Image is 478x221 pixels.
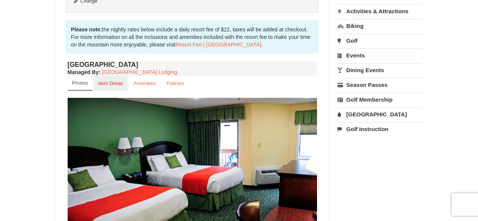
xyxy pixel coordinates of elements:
a: Photos [68,76,93,91]
small: Amenities [133,80,156,86]
a: Season Passes [337,78,422,92]
a: Activities & Attractions [337,4,422,18]
span: Managed By [68,69,99,75]
a: [GEOGRAPHIC_DATA] Lodging [102,69,177,75]
a: [GEOGRAPHIC_DATA] [337,107,422,121]
a: Golf [337,34,422,48]
strong: Please note: [71,26,102,32]
small: Policies [166,80,184,86]
a: Amenities [128,76,161,91]
a: Resort Fee | [GEOGRAPHIC_DATA] [176,42,261,48]
a: Events [337,48,422,62]
a: Golf Instruction [337,122,422,136]
small: Photos [72,80,88,86]
div: the nightly rates below include a daily resort fee of $22, taxes will be added at checkout. For m... [66,20,319,54]
a: Policies [161,76,189,91]
a: Golf Membership [337,93,422,107]
a: Biking [337,19,422,33]
a: Item Detail [93,76,128,91]
small: Item Detail [98,80,123,86]
h4: [GEOGRAPHIC_DATA] [68,61,317,68]
a: Dining Events [337,63,422,77]
strong: : [68,69,101,75]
